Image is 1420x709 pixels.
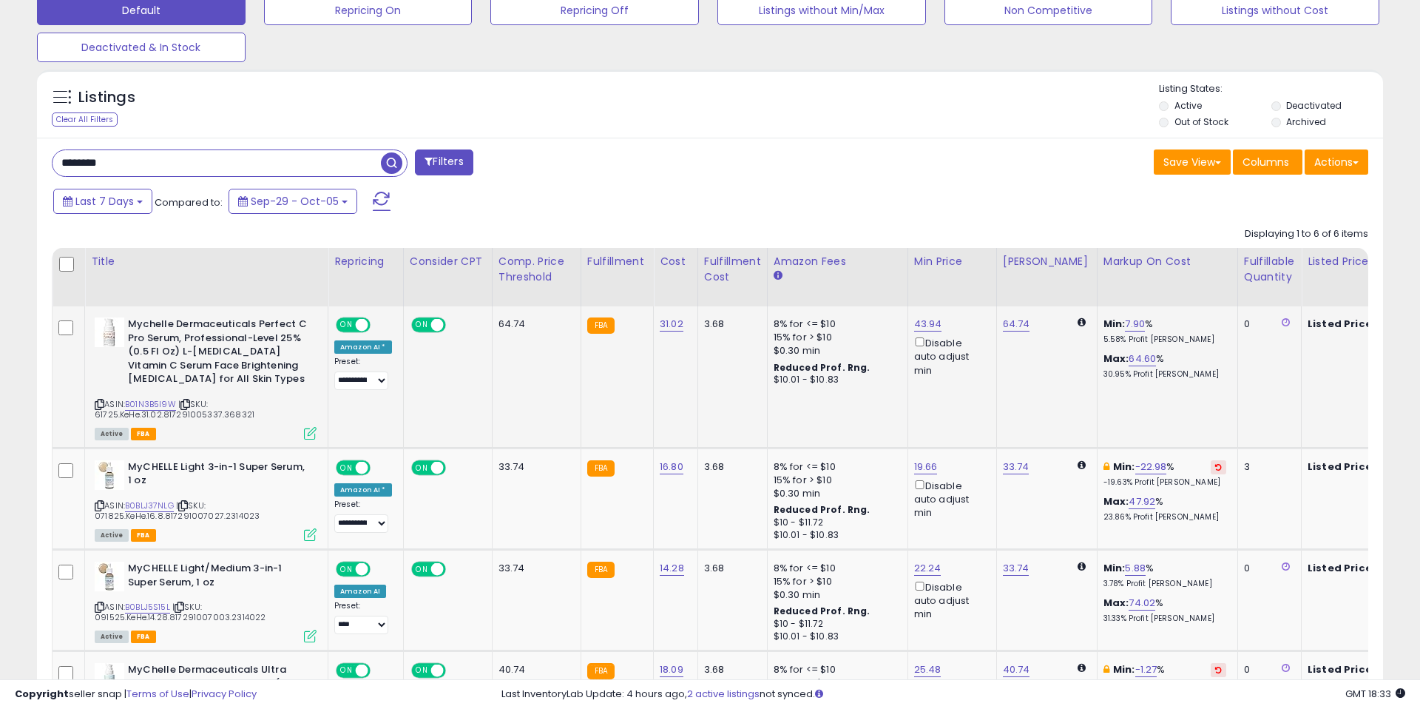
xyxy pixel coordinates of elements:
div: Min Price [914,254,990,269]
span: ON [337,461,356,474]
div: Fulfillable Quantity [1244,254,1295,285]
b: Min: [1103,561,1126,575]
div: Comp. Price Threshold [498,254,575,285]
span: ON [337,665,356,677]
a: 64.74 [1003,317,1030,332]
span: Last 7 Days [75,194,134,209]
b: Min: [1113,460,1135,474]
th: The percentage added to the cost of goods (COGS) that forms the calculator for Min & Max prices. [1097,248,1237,306]
div: Last InventoryLab Update: 4 hours ago, not synced. [501,688,1405,702]
div: 15% for > $10 [774,575,896,588]
div: 8% for <= $10 [774,663,896,676]
span: ON [413,665,431,677]
small: FBA [587,317,615,334]
a: 33.74 [1003,561,1029,576]
div: [PERSON_NAME] [1003,254,1091,269]
button: Last 7 Days [53,189,152,214]
span: OFF [368,461,392,474]
a: 74.02 [1129,596,1155,611]
div: 3.68 [704,562,756,575]
span: FBA [131,631,156,643]
b: MyCHELLE Light 3-in-1 Super Serum, 1 oz [128,460,308,491]
span: 2025-10-13 18:33 GMT [1345,687,1405,701]
span: All listings currently available for purchase on Amazon [95,529,129,542]
div: Clear All Filters [52,112,118,127]
div: % [1103,460,1226,488]
div: $10.01 - $10.83 [774,529,896,542]
b: Reduced Prof. Rng. [774,503,870,516]
div: Fulfillment [587,254,647,269]
div: 8% for <= $10 [774,562,896,575]
div: Consider CPT [410,254,486,269]
span: ON [337,319,356,332]
a: 25.48 [914,662,941,677]
a: 43.94 [914,317,942,332]
label: Active [1174,99,1202,112]
b: Max: [1103,494,1129,508]
button: Save View [1154,149,1231,175]
a: -22.98 [1135,460,1167,474]
div: Amazon AI * [334,340,392,354]
a: 7.90 [1125,317,1145,332]
div: Cost [660,254,692,269]
p: 3.78% Profit [PERSON_NAME] [1103,579,1226,589]
span: | SKU: 61725.KeHe.31.02.817291005337.368321 [95,398,254,420]
b: Listed Price: [1308,317,1375,331]
b: Reduced Prof. Rng. [774,361,870,374]
div: Displaying 1 to 6 of 6 items [1245,227,1368,241]
div: 33.74 [498,562,569,575]
div: 3.68 [704,460,756,474]
span: OFF [443,563,467,576]
div: $10 - $11.72 [774,618,896,631]
span: All listings currently available for purchase on Amazon [95,428,129,440]
span: OFF [368,563,392,576]
span: Compared to: [155,195,223,209]
span: OFF [443,461,467,474]
div: ASIN: [95,460,317,540]
a: 16.80 [660,460,683,474]
div: % [1103,317,1226,345]
a: -1.27 [1135,662,1157,677]
img: 31hy6RWssGL._SL40_.jpg [95,663,124,693]
div: % [1103,663,1226,690]
b: Min: [1103,317,1126,331]
div: 40.74 [498,663,569,676]
span: ON [337,563,356,576]
div: $0.30 min [774,487,896,500]
label: Archived [1286,115,1326,128]
a: 2 active listings [687,687,760,701]
b: Max: [1103,352,1129,366]
div: 3.68 [704,663,756,676]
a: B01N3B5I9W [125,398,176,411]
div: 0 [1244,663,1290,676]
span: ON [413,461,431,474]
div: 15% for > $10 [774,331,896,344]
span: OFF [443,319,467,332]
p: Listing States: [1159,82,1382,96]
div: 3.68 [704,317,756,331]
div: ASIN: [95,562,317,641]
img: 31zAuDvfzHL._SL40_.jpg [95,317,124,347]
div: % [1103,562,1226,589]
div: Preset: [334,601,392,634]
a: 47.92 [1129,494,1155,509]
span: Columns [1242,155,1289,169]
small: FBA [587,562,615,578]
p: 31.33% Profit [PERSON_NAME] [1103,614,1226,624]
a: 18.09 [660,662,683,677]
a: 14.28 [660,561,684,576]
b: Reduced Prof. Rng. [774,605,870,617]
p: 23.86% Profit [PERSON_NAME] [1103,512,1226,522]
span: | SKU: 071825.KeHe.16.8.817291007027.2314023 [95,500,260,522]
span: FBA [131,529,156,542]
a: 40.74 [1003,662,1030,677]
span: | SKU: 091525.KeHe.14.28.817291007003.2314022 [95,601,266,623]
div: 33.74 [498,460,569,474]
div: 64.74 [498,317,569,331]
a: 19.66 [914,460,938,474]
div: $0.30 min [774,588,896,602]
b: Max: [1103,596,1129,610]
a: 31.02 [660,317,683,332]
div: 15% for > $10 [774,474,896,487]
h5: Listings [78,87,135,108]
